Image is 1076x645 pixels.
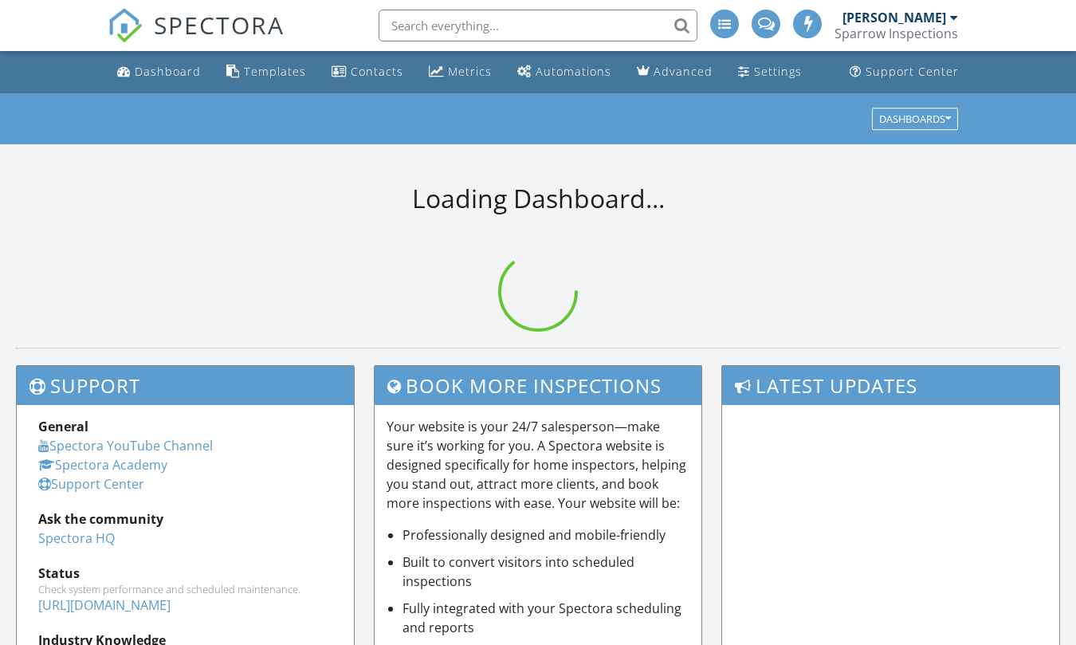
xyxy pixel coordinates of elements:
a: Spectora Academy [38,456,167,474]
a: Spectora YouTube Channel [38,437,213,454]
div: Automations [536,64,611,79]
p: Your website is your 24/7 salesperson—make sure it’s working for you. A Spectora website is desig... [387,417,690,513]
li: Fully integrated with your Spectora scheduling and reports [403,599,690,637]
a: Contacts [325,57,410,87]
a: Support Center [843,57,965,87]
div: Metrics [448,64,492,79]
div: Advanced [654,64,713,79]
div: Templates [244,64,306,79]
div: Ask the community [38,509,332,529]
div: Dashboards [879,113,951,124]
a: Settings [732,57,808,87]
a: Dashboard [111,57,207,87]
a: Support Center [38,475,144,493]
div: Sparrow Inspections [834,26,958,41]
div: Contacts [351,64,403,79]
h3: Book More Inspections [375,366,702,405]
a: Automations (Advanced) [511,57,618,87]
div: [PERSON_NAME] [842,10,946,26]
h3: Support [17,366,354,405]
a: SPECTORA [108,22,285,55]
a: Advanced [630,57,719,87]
div: Support Center [866,64,959,79]
h3: Latest Updates [722,366,1059,405]
li: Professionally designed and mobile-friendly [403,525,690,545]
div: Check system performance and scheduled maintenance. [38,583,332,596]
div: Settings [754,64,802,79]
button: Dashboards [872,108,958,130]
div: Dashboard [135,64,201,79]
input: Search everything... [379,10,697,41]
a: [URL][DOMAIN_NAME] [38,596,171,614]
span: SPECTORA [154,8,285,41]
a: Metrics [422,57,498,87]
a: Templates [220,57,312,87]
li: Built to convert visitors into scheduled inspections [403,553,690,591]
a: Spectora HQ [38,529,115,547]
img: The Best Home Inspection Software - Spectora [108,8,143,43]
div: Status [38,564,332,583]
strong: General [38,418,88,435]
